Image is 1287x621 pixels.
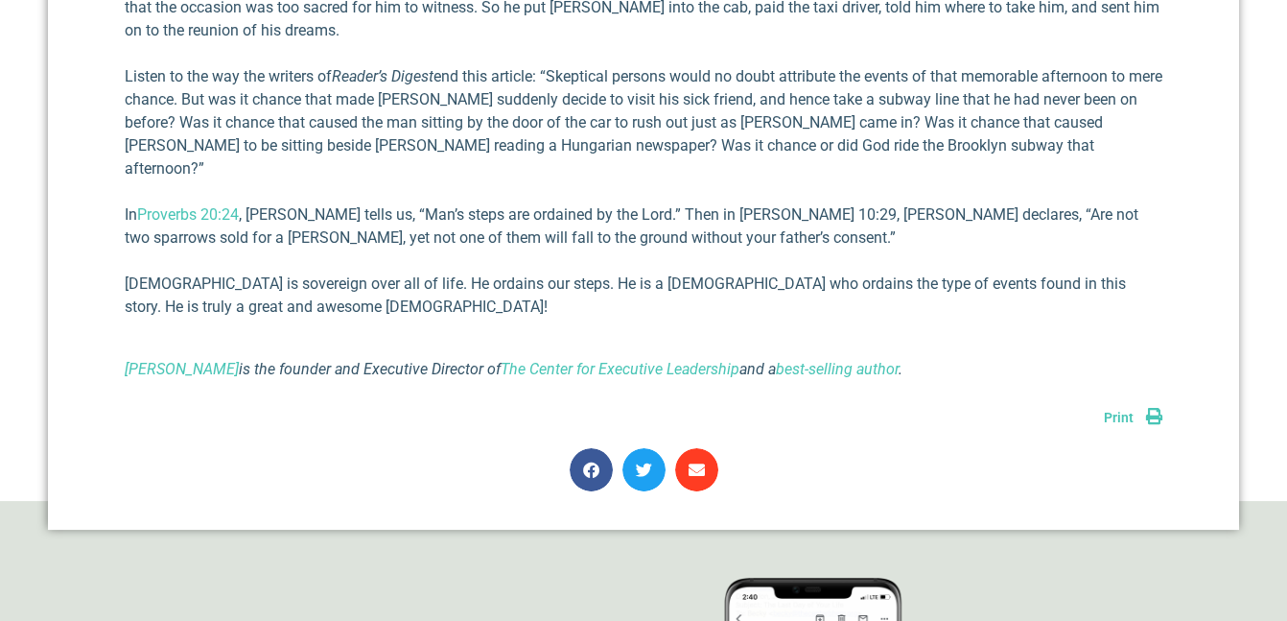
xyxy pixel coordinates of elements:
p: Listen to the way the writers of end this article: “Skeptical persons would no doubt attribute th... [125,65,1162,180]
div: Share on facebook [570,448,613,491]
a: Proverbs 20:24 [137,205,239,224]
p: In , [PERSON_NAME] tells us, “Man’s steps are ordained by the Lord.” Then in [PERSON_NAME] 10:29,... [125,203,1162,250]
a: Print [1104,410,1162,425]
div: Share on email [675,448,718,491]
div: Share on twitter [622,448,666,491]
span: Print [1104,410,1134,425]
p: [DEMOGRAPHIC_DATA] is sovereign over all of life. He ordains our steps. He is a [DEMOGRAPHIC_DATA... [125,273,1162,319]
a: The Center for Executive Leadership [501,360,739,378]
em: Reader’s Digest [332,67,433,85]
a: [PERSON_NAME] [125,360,239,378]
a: best-selling author [776,360,899,378]
i: is the founder and Executive Director of and a . [125,360,902,378]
